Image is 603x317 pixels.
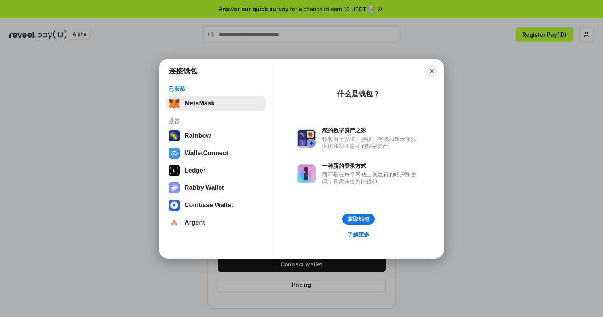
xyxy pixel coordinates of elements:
div: Rainbow [185,132,211,139]
a: 了解更多 [343,229,374,240]
div: 获取钱包 [347,216,369,223]
img: svg+xml,%3Csvg%20xmlns%3D%22http%3A%2F%2Fwww.w3.org%2F2000%2Fsvg%22%20fill%3D%22none%22%20viewBox... [169,182,180,193]
div: 一种新的登录方式 [322,162,420,169]
button: Argent [166,215,266,231]
div: 您的数字资产之家 [322,127,420,134]
img: svg+xml,%3Csvg%20xmlns%3D%22http%3A%2F%2Fwww.w3.org%2F2000%2Fsvg%22%20fill%3D%22none%22%20viewBox... [297,129,316,148]
button: Ledger [166,163,266,178]
div: 钱包用于发送、接收、存储和显示像以太坊和NFT这样的数字资产。 [322,135,420,150]
div: MetaMask [185,100,215,107]
img: svg+xml,%3Csvg%20width%3D%2228%22%20height%3D%2228%22%20viewBox%3D%220%200%2028%2028%22%20fill%3D... [169,148,180,159]
h1: 连接钱包 [169,66,197,76]
img: svg+xml,%3Csvg%20width%3D%22120%22%20height%3D%22120%22%20viewBox%3D%220%200%20120%20120%22%20fil... [169,130,180,141]
button: Close [426,66,437,77]
div: 而不是在每个网站上创建新的账户和密码，只需连接您的钱包。 [322,171,420,185]
div: 推荐 [169,118,263,125]
img: svg+xml,%3Csvg%20xmlns%3D%22http%3A%2F%2Fwww.w3.org%2F2000%2Fsvg%22%20fill%3D%22none%22%20viewBox... [297,164,316,183]
div: Argent [185,219,205,226]
img: svg+xml,%3Csvg%20xmlns%3D%22http%3A%2F%2Fwww.w3.org%2F2000%2Fsvg%22%20width%3D%2228%22%20height%3... [169,165,180,176]
button: MetaMask [166,96,266,111]
img: svg+xml,%3Csvg%20fill%3D%22none%22%20height%3D%2233%22%20viewBox%3D%220%200%2035%2033%22%20width%... [169,98,180,109]
div: Ledger [185,167,205,174]
div: 已安装 [169,85,263,92]
button: 获取钱包 [342,214,375,225]
div: Coinbase Wallet [185,202,233,209]
button: Rabby Wallet [166,180,266,196]
button: WalletConnect [166,145,266,161]
button: Coinbase Wallet [166,197,266,213]
div: 什么是钱包？ [337,89,380,99]
div: 了解更多 [347,231,369,238]
div: Rabby Wallet [185,184,224,191]
img: svg+xml,%3Csvg%20width%3D%2228%22%20height%3D%2228%22%20viewBox%3D%220%200%2028%2028%22%20fill%3D... [169,217,180,228]
div: WalletConnect [185,150,228,157]
img: svg+xml,%3Csvg%20width%3D%2228%22%20height%3D%2228%22%20viewBox%3D%220%200%2028%2028%22%20fill%3D... [169,200,180,211]
button: Rainbow [166,128,266,144]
